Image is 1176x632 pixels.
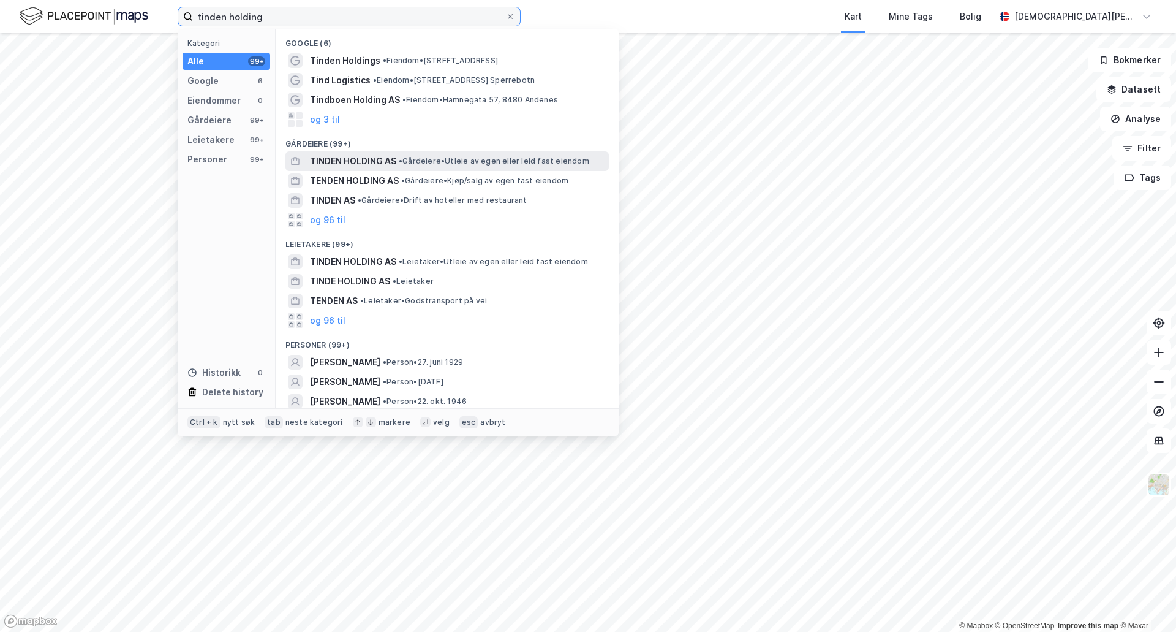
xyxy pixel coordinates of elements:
[402,95,406,104] span: •
[310,213,345,227] button: og 96 til
[276,230,619,252] div: Leietakere (99+)
[310,73,371,88] span: Tind Logistics
[383,397,386,406] span: •
[248,115,265,125] div: 99+
[1014,9,1137,24] div: [DEMOGRAPHIC_DATA][PERSON_NAME]
[845,9,862,24] div: Kart
[255,96,265,105] div: 0
[889,9,933,24] div: Mine Tags
[480,417,505,427] div: avbryt
[1112,136,1171,161] button: Filter
[383,357,386,367] span: •
[360,296,364,305] span: •
[276,129,619,151] div: Gårdeiere (99+)
[1096,77,1171,102] button: Datasett
[187,416,221,428] div: Ctrl + k
[399,257,402,266] span: •
[248,135,265,145] div: 99+
[459,416,478,428] div: esc
[373,75,377,85] span: •
[202,385,263,400] div: Delete history
[310,355,380,370] span: [PERSON_NAME]
[995,622,1055,630] a: OpenStreetMap
[399,156,402,166] span: •
[399,156,589,166] span: Gårdeiere • Utleie av egen eller leid fast eiendom
[310,53,380,68] span: Tinden Holdings
[265,416,283,428] div: tab
[402,95,558,105] span: Eiendom • Hamnegata 57, 8480 Andenes
[187,39,270,48] div: Kategori
[1114,166,1171,190] button: Tags
[248,56,265,66] div: 99+
[255,368,265,378] div: 0
[399,257,588,267] span: Leietaker • Utleie av egen eller leid fast eiendom
[358,196,361,205] span: •
[1115,573,1176,632] iframe: Chat Widget
[383,397,467,406] span: Person • 22. okt. 1946
[373,75,535,85] span: Eiendom • [STREET_ADDRESS] Sperrebotn
[358,196,527,205] span: Gårdeiere • Drift av hoteller med restaurant
[379,417,410,427] div: markere
[310,254,396,269] span: TINDEN HOLDING AS
[393,276,396,286] span: •
[285,417,343,427] div: neste kategori
[310,193,355,208] span: TINDEN AS
[248,154,265,164] div: 99+
[401,176,405,185] span: •
[20,6,148,27] img: logo.f888ab2527a4732fd821a326f86c7f29.svg
[310,294,358,308] span: TENDEN AS
[1147,473,1170,497] img: Z
[310,375,380,389] span: [PERSON_NAME]
[383,377,443,387] span: Person • [DATE]
[310,154,396,169] span: TINDEN HOLDING AS
[310,313,345,328] button: og 96 til
[310,112,340,127] button: og 3 til
[433,417,450,427] div: velg
[1115,573,1176,632] div: Kontrollprogram for chat
[401,176,568,186] span: Gårdeiere • Kjøp/salg av egen fast eiendom
[4,614,58,628] a: Mapbox homepage
[276,330,619,352] div: Personer (99+)
[223,417,255,427] div: nytt søk
[383,357,463,367] span: Person • 27. juni 1929
[393,276,434,286] span: Leietaker
[310,173,399,188] span: TENDEN HOLDING AS
[959,622,993,630] a: Mapbox
[960,9,981,24] div: Bolig
[1100,107,1171,131] button: Analyse
[310,93,400,107] span: Tindboen Holding AS
[383,377,386,386] span: •
[187,113,232,128] div: Gårdeiere
[255,76,265,86] div: 6
[187,74,219,88] div: Google
[310,394,380,409] span: [PERSON_NAME]
[360,296,487,306] span: Leietaker • Godstransport på vei
[187,365,241,380] div: Historikk
[193,7,505,26] input: Søk på adresse, matrikkel, gårdeiere, leietakere eller personer
[383,56,498,66] span: Eiendom • [STREET_ADDRESS]
[187,152,227,167] div: Personer
[1058,622,1118,630] a: Improve this map
[187,93,241,108] div: Eiendommer
[276,29,619,51] div: Google (6)
[187,132,235,147] div: Leietakere
[1088,48,1171,72] button: Bokmerker
[310,274,390,289] span: TINDE HOLDING AS
[187,54,204,69] div: Alle
[383,56,386,65] span: •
